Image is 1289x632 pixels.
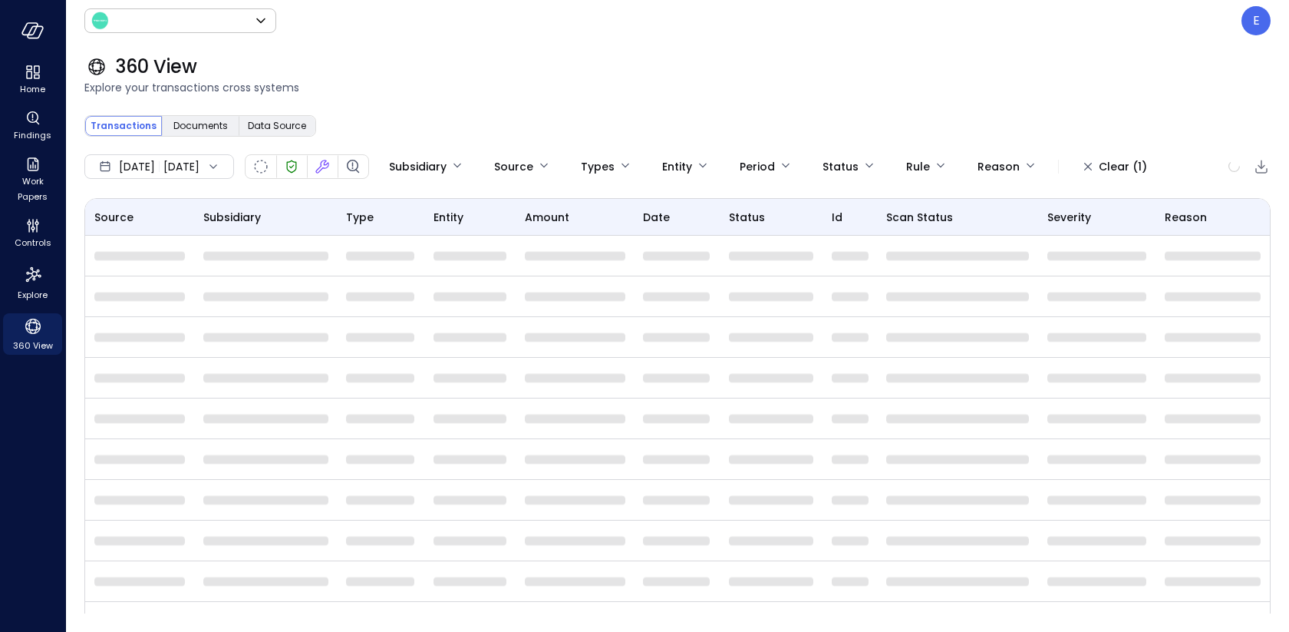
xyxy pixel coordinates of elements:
[248,118,306,134] span: Data Source
[389,154,447,180] div: Subsidiary
[3,215,62,252] div: Controls
[20,81,45,97] span: Home
[494,154,533,180] div: Source
[15,235,51,250] span: Controls
[9,174,56,204] span: Work Papers
[823,154,859,180] div: Status
[1047,209,1091,226] span: Severity
[977,154,1020,180] div: Reason
[94,209,134,226] span: Source
[729,209,765,226] span: status
[346,209,374,226] span: Type
[119,158,155,175] span: [DATE]
[886,209,953,226] span: Scan Status
[1241,6,1271,35] div: Eleanor Yehudai
[1165,209,1207,226] span: Reason
[1228,160,1240,172] span: calculating...
[740,154,775,180] div: Period
[832,209,842,226] span: id
[3,61,62,98] div: Home
[14,127,51,143] span: Findings
[662,154,692,180] div: Entity
[18,287,48,303] span: Explore
[313,157,331,176] div: Fixed
[91,118,157,134] span: Transactions
[254,160,268,174] div: Not Scanned
[203,209,261,226] span: Subsidiary
[84,79,1271,96] span: Explore your transactions cross systems
[906,154,930,180] div: Rule
[3,261,62,304] div: Explore
[173,118,228,134] span: Documents
[3,313,62,355] div: 360 View
[1099,157,1147,177] div: Clear (1)
[3,108,62,144] div: Findings
[282,157,301,176] div: Verified
[643,209,670,226] span: date
[115,55,197,79] span: 360 View
[581,154,615,180] div: Types
[434,209,463,226] span: entity
[13,338,53,353] span: 360 View
[344,157,362,176] div: Finding
[1253,12,1260,30] p: E
[91,12,109,30] img: Icon
[3,154,62,206] div: Work Papers
[1071,154,1159,180] button: Clear (1)
[525,209,569,226] span: amount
